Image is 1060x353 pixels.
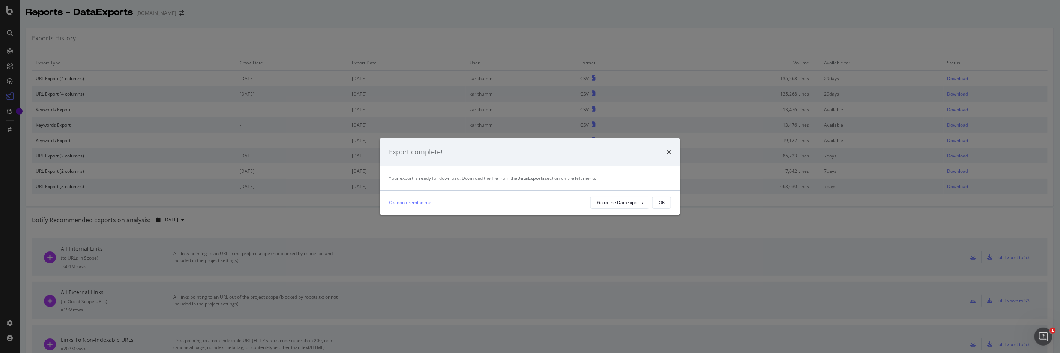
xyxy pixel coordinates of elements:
a: Ok, don't remind me [389,199,431,206]
div: Go to the DataExports [597,199,643,206]
div: OK [659,199,665,206]
span: 1 [1050,328,1056,334]
iframe: Intercom live chat [1034,328,1052,346]
div: times [667,147,671,157]
button: Go to the DataExports [590,197,649,209]
strong: DataExports [517,175,545,181]
button: OK [652,197,671,209]
span: section on the left menu. [517,175,596,181]
div: Your export is ready for download. Download the file from the [389,175,671,181]
div: modal [380,138,680,215]
div: Export complete! [389,147,443,157]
